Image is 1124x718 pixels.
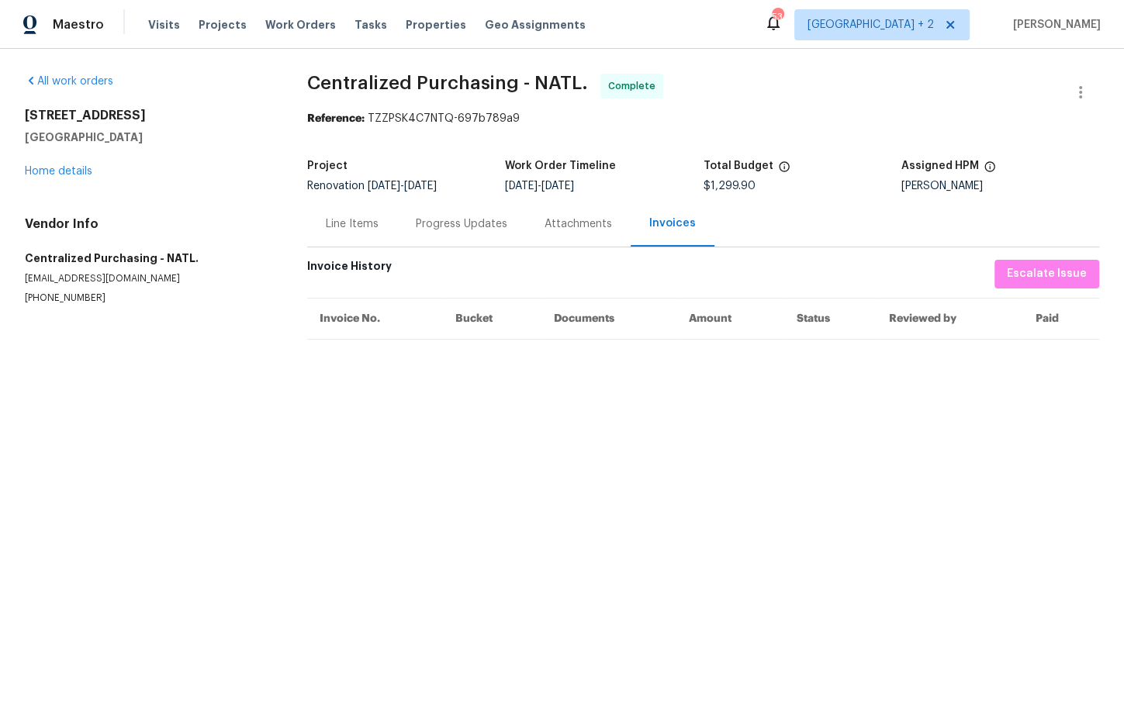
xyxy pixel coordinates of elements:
[307,260,392,281] h6: Invoice History
[649,216,696,231] div: Invoices
[1007,17,1101,33] span: [PERSON_NAME]
[443,298,541,339] th: Bucket
[783,298,876,339] th: Status
[877,298,1023,339] th: Reviewed by
[307,111,1099,126] div: TZZPSK4C7NTQ-697b789a9
[354,19,387,30] span: Tasks
[199,17,247,33] span: Projects
[307,181,437,192] span: Renovation
[772,9,783,25] div: 53
[704,181,756,192] span: $1,299.90
[406,17,466,33] span: Properties
[25,250,270,266] h5: Centralized Purchasing - NATL.
[25,216,270,232] h4: Vendor Info
[25,166,92,177] a: Home details
[704,161,773,171] h5: Total Budget
[505,161,616,171] h5: Work Order Timeline
[25,129,270,145] h5: [GEOGRAPHIC_DATA]
[676,298,783,339] th: Amount
[265,17,336,33] span: Work Orders
[416,216,507,232] div: Progress Updates
[541,298,677,339] th: Documents
[608,78,662,94] span: Complete
[307,298,443,339] th: Invoice No.
[368,181,400,192] span: [DATE]
[148,17,180,33] span: Visits
[326,216,379,232] div: Line Items
[778,161,790,181] span: The total cost of line items that have been proposed by Opendoor. This sum includes line items th...
[545,216,612,232] div: Attachments
[25,292,270,305] p: [PHONE_NUMBER]
[404,181,437,192] span: [DATE]
[901,181,1099,192] div: [PERSON_NAME]
[25,272,270,285] p: [EMAIL_ADDRESS][DOMAIN_NAME]
[307,113,365,124] b: Reference:
[808,17,934,33] span: [GEOGRAPHIC_DATA] + 2
[368,181,437,192] span: -
[505,181,574,192] span: -
[1023,298,1100,339] th: Paid
[53,17,104,33] span: Maestro
[307,74,588,92] span: Centralized Purchasing - NATL.
[25,76,113,87] a: All work orders
[984,161,996,181] span: The hpm assigned to this work order.
[994,260,1099,288] button: Escalate Issue
[25,108,270,123] h2: [STREET_ADDRESS]
[1007,264,1087,284] span: Escalate Issue
[541,181,574,192] span: [DATE]
[307,161,348,171] h5: Project
[485,17,586,33] span: Geo Assignments
[901,161,979,171] h5: Assigned HPM
[505,181,538,192] span: [DATE]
